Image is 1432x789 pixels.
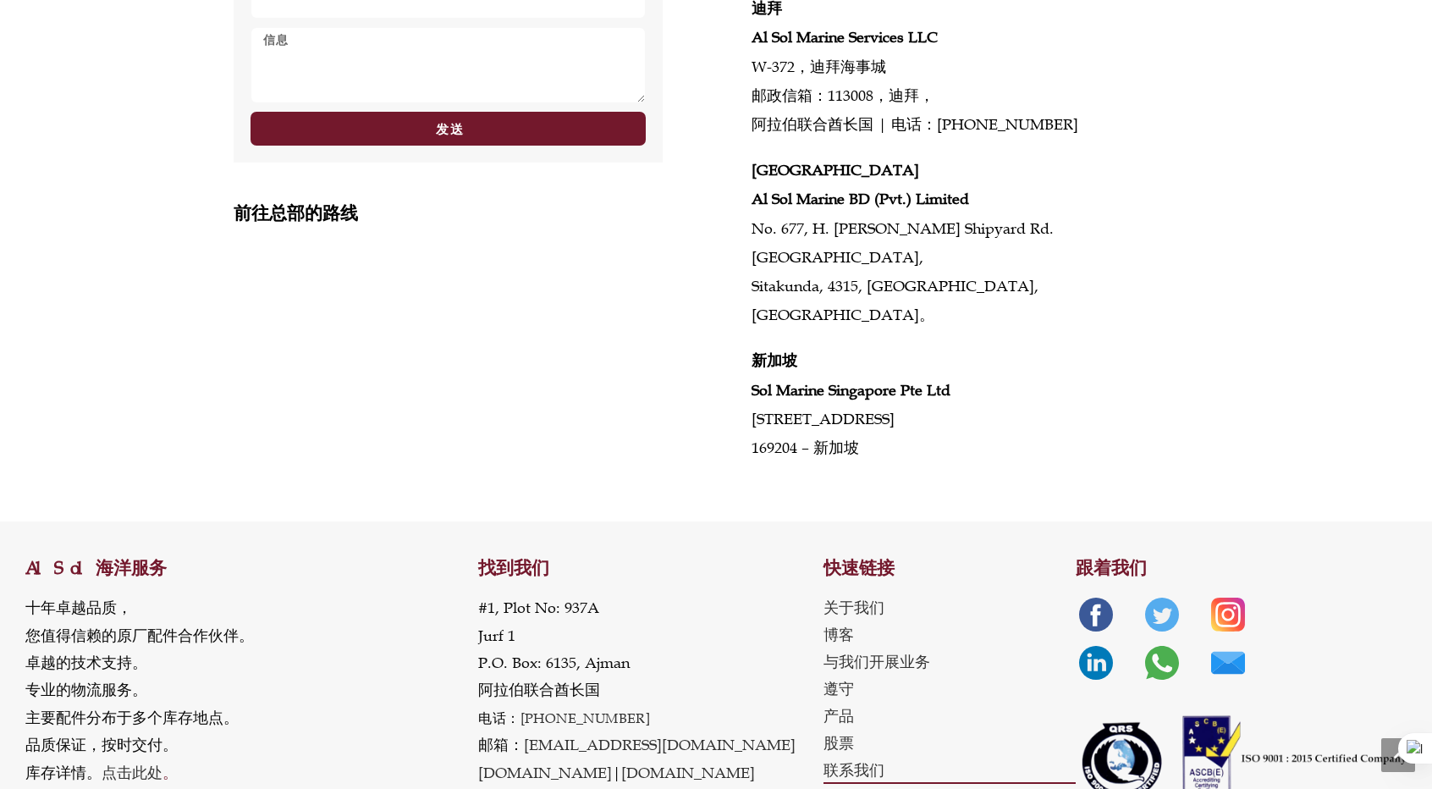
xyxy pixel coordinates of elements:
[823,761,884,780] font: 联系我们
[752,28,938,47] font: Al Sol Marine Services LLC
[823,594,1076,621] a: 关于我们
[234,240,663,400] iframe: 25.431702654679253, 55.53054653045025
[478,764,612,782] a: [DOMAIN_NAME]
[25,626,254,645] font: 您值得信赖的原厂配件合作伙伴。
[823,626,854,644] font: 博客
[524,736,796,754] a: [EMAIL_ADDRESS][DOMAIN_NAME]
[752,277,1038,324] font: Sitakunda, 4315, [GEOGRAPHIC_DATA], [GEOGRAPHIC_DATA]。
[752,190,969,208] font: Al Sol Marine BD (Pvt.) Limited
[752,86,934,105] font: 邮政信箱：113008，迪拜，
[25,557,167,579] font: Al Sol 海洋服务
[25,681,147,699] font: 专业的物流服务。
[823,653,930,671] font: 与我们开展业务
[25,599,132,617] font: 十年卓越品质，
[823,707,854,726] font: 产品
[478,681,600,699] font: 阿拉伯联合酋长国
[25,764,102,782] font: 库存详情。
[478,709,520,726] font: 电话：
[612,764,621,782] font: |
[1076,557,1147,579] font: 跟着我们
[478,626,515,645] font: Jurf 1
[823,730,1076,757] a: 股票
[251,112,646,146] button: 发送
[823,676,1076,703] a: 遵守
[823,734,854,753] font: 股票
[823,599,884,617] font: 关于我们
[752,219,1054,267] font: No. 677, H. [PERSON_NAME] Shipyard Rd. [GEOGRAPHIC_DATA],
[1381,738,1415,772] a: 滚动到页面顶部
[478,736,524,754] font: 邮箱：
[234,202,358,224] font: 前往总部的路线
[937,115,1078,134] a: [PHONE_NUMBER]
[25,709,239,727] font: 主要配件分布于多个库存地点。
[752,439,859,457] font: 169204 – 新加坡
[752,115,937,134] font: 阿拉伯联合酋长国 | 电话：
[752,351,797,370] font: 新加坡
[752,410,895,428] font: [STREET_ADDRESS]
[823,680,854,698] font: 遵守
[823,621,1076,648] a: 博客
[25,654,147,672] font: 卓越的技术支持。
[752,381,950,400] font: Sol Marine Singapore Pte Ltd
[520,709,651,726] a: [PHONE_NUMBER]
[823,757,1076,784] a: 联系我们
[478,599,599,617] font: #1, Plot No: 937A
[478,557,549,579] font: 找到我们
[436,120,464,137] font: 发送
[162,764,178,782] font: 。
[823,557,895,579] font: 快速链接
[478,654,630,672] font: P.O. Box: 6135, Ajman
[823,703,1076,730] a: 产品
[25,736,178,754] font: 品质保证，按时交付。
[823,648,1076,676] a: 与我们开展业务
[621,764,755,782] a: [DOMAIN_NAME]
[752,58,886,76] font: W-372，迪拜海事城
[102,764,162,782] a: 点击此处
[752,161,919,179] font: [GEOGRAPHIC_DATA]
